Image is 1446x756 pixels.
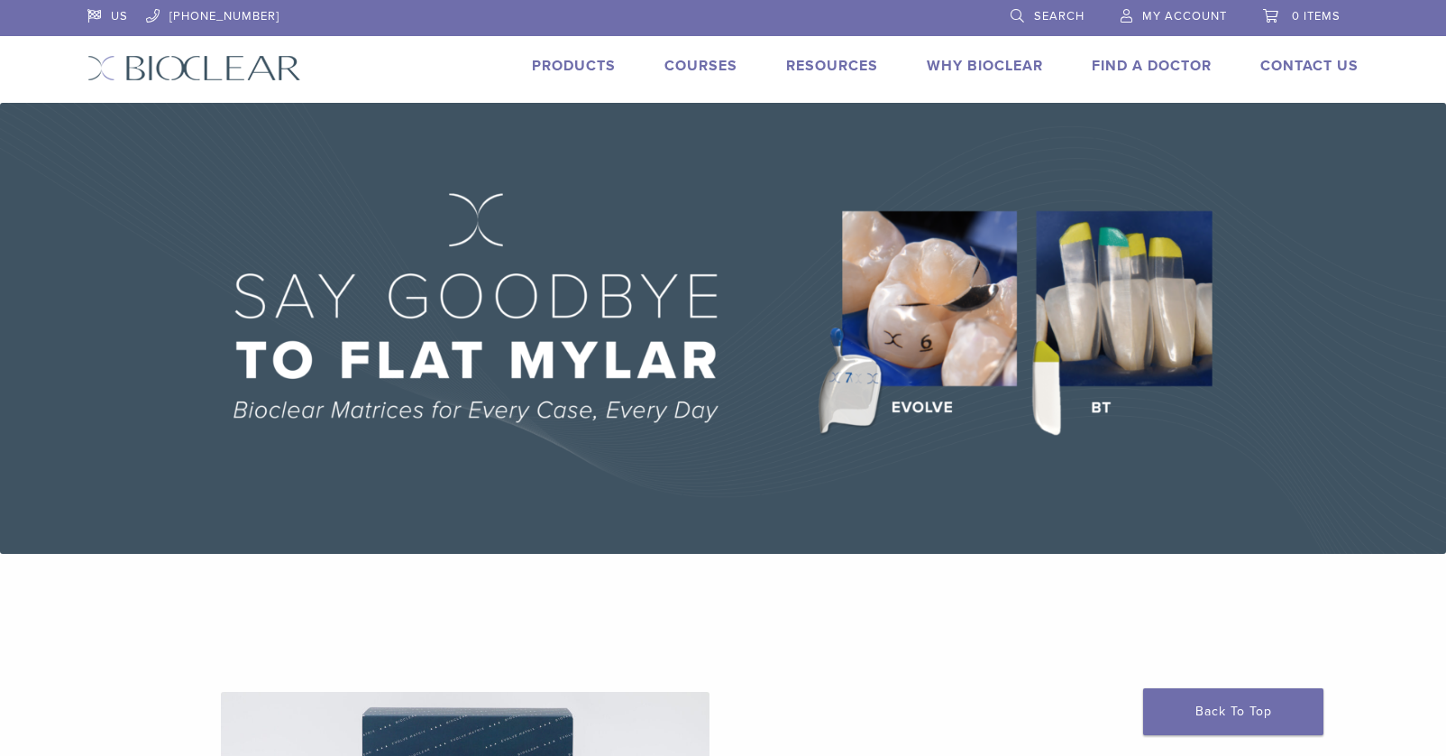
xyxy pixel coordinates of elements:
[1034,9,1084,23] span: Search
[87,55,301,81] img: Bioclear
[1142,9,1227,23] span: My Account
[927,57,1043,75] a: Why Bioclear
[532,57,616,75] a: Products
[1092,57,1212,75] a: Find A Doctor
[664,57,737,75] a: Courses
[1292,9,1341,23] span: 0 items
[1143,688,1323,735] a: Back To Top
[786,57,878,75] a: Resources
[1260,57,1359,75] a: Contact Us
